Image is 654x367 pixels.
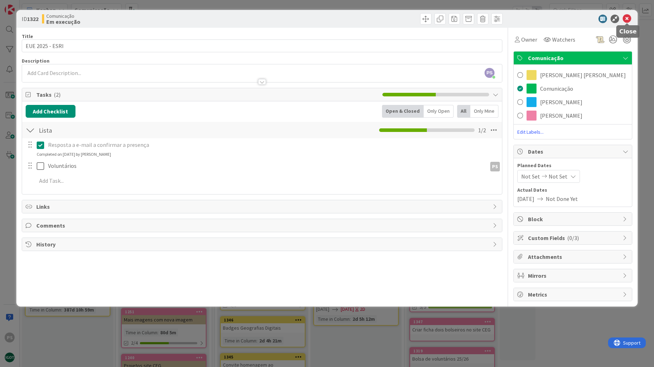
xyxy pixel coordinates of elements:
[22,33,33,39] label: Title
[490,162,500,171] div: PS
[36,124,197,137] input: Add Checklist...
[48,162,484,170] p: Voluntários
[540,111,582,120] span: [PERSON_NAME]
[540,84,573,93] span: Comunicação
[517,162,628,169] span: Planned Dates
[552,35,575,44] span: Watchers
[517,186,628,194] span: Actual Dates
[48,141,497,149] p: Resposta a e-mail a confirmar a presença
[36,90,379,99] span: Tasks
[382,105,424,118] div: Open & Closed
[46,19,80,25] b: Em execução
[54,91,61,98] span: ( 2 )
[521,172,540,181] span: Not Set
[619,28,637,35] h5: Close
[37,151,111,158] div: Completed on [DATE] by [PERSON_NAME]
[424,105,454,118] div: Only Open
[549,172,567,181] span: Not Set
[36,221,489,230] span: Comments
[546,195,578,203] span: Not Done Yet
[528,147,619,156] span: Dates
[567,234,579,241] span: ( 0/3 )
[528,290,619,299] span: Metrics
[528,234,619,242] span: Custom Fields
[540,71,626,79] span: [PERSON_NAME] [PERSON_NAME]
[15,1,32,10] span: Support
[457,105,470,118] div: All
[528,252,619,261] span: Attachments
[36,202,489,211] span: Links
[485,68,495,78] span: PS
[528,54,619,62] span: Comunicação
[514,128,632,135] span: Edit Labels...
[22,58,49,64] span: Description
[528,271,619,280] span: Mirrors
[27,15,38,22] b: 1322
[22,15,38,23] span: ID
[22,39,502,52] input: type card name here...
[46,13,80,19] span: Comunicação
[528,215,619,223] span: Block
[478,126,486,134] span: 1 / 2
[26,105,75,118] button: Add Checklist
[517,195,534,203] span: [DATE]
[470,105,498,118] div: Only Mine
[36,240,489,249] span: History
[540,98,582,106] span: [PERSON_NAME]
[521,35,537,44] span: Owner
